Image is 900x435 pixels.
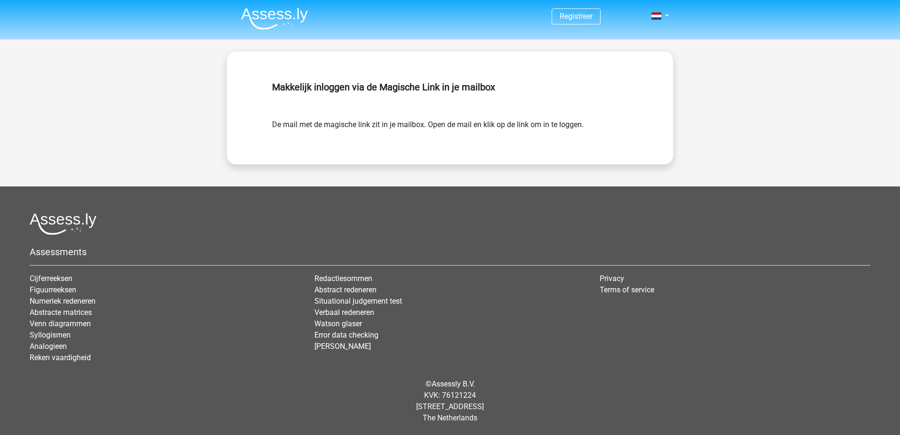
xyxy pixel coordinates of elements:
[272,81,628,93] h5: Makkelijk inloggen via de Magische Link in je mailbox
[30,353,91,362] a: Reken vaardigheid
[314,308,374,317] a: Verbaal redeneren
[600,274,624,283] a: Privacy
[30,319,91,328] a: Venn diagrammen
[600,285,654,294] a: Terms of service
[30,342,67,351] a: Analogieen
[314,297,402,306] a: Situational judgement test
[432,379,475,388] a: Assessly B.V.
[272,119,628,130] form: De mail met de magische link zit in je mailbox. Open de mail en klik op de link om in te loggen.
[314,274,372,283] a: Redactiesommen
[314,319,362,328] a: Watson glaser
[23,371,877,431] div: © KVK: 76121224 [STREET_ADDRESS] The Netherlands
[314,285,377,294] a: Abstract redeneren
[30,213,96,235] img: Assessly logo
[30,330,71,339] a: Syllogismen
[30,285,76,294] a: Figuurreeksen
[30,246,870,258] h5: Assessments
[314,330,378,339] a: Error data checking
[30,308,92,317] a: Abstracte matrices
[314,342,371,351] a: [PERSON_NAME]
[241,8,308,30] img: Assessly
[30,274,72,283] a: Cijferreeksen
[560,12,593,21] a: Registreer
[30,297,96,306] a: Numeriek redeneren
